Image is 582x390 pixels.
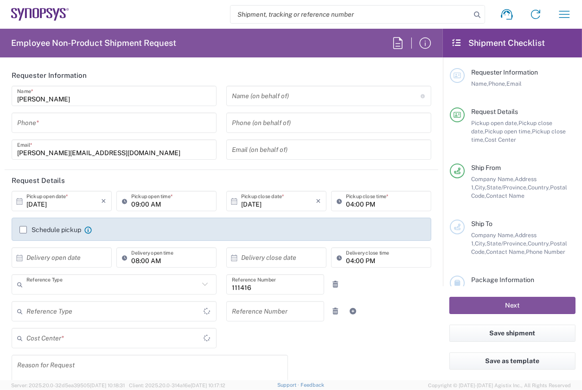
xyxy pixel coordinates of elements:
[526,248,565,255] span: Phone Number
[329,305,342,318] a: Remove Reference
[528,240,550,247] span: Country,
[12,176,65,185] h2: Request Details
[191,383,225,388] span: [DATE] 10:17:12
[506,80,522,87] span: Email
[471,276,534,283] span: Package Information
[449,325,576,342] button: Save shipment
[449,352,576,370] button: Save as template
[471,232,515,239] span: Company Name,
[277,382,301,388] a: Support
[11,38,176,49] h2: Employee Non-Product Shipment Request
[475,184,486,191] span: City,
[471,108,518,115] span: Request Details
[485,128,532,135] span: Pickup open time,
[471,80,488,87] span: Name,
[12,71,87,80] h2: Requester Information
[488,80,506,87] span: Phone,
[316,194,321,208] i: ×
[486,240,528,247] span: State/Province,
[485,136,516,143] span: Cost Center
[471,220,492,227] span: Ship To
[475,240,486,247] span: City,
[11,383,125,388] span: Server: 2025.20.0-32d5ea39505
[486,248,526,255] span: Contact Name,
[230,6,471,23] input: Shipment, tracking or reference number
[471,120,518,126] span: Pickup open date,
[471,164,501,171] span: Ship From
[346,305,359,318] a: Add Reference
[428,381,571,390] span: Copyright © [DATE]-[DATE] Agistix Inc., All Rights Reserved
[301,382,324,388] a: Feedback
[19,226,81,233] label: Schedule pickup
[329,278,342,291] a: Remove Reference
[451,38,545,49] h2: Shipment Checklist
[449,297,576,314] button: Next
[471,176,515,182] span: Company Name,
[101,194,106,208] i: ×
[528,184,550,191] span: Country,
[486,184,528,191] span: State/Province,
[486,192,524,199] span: Contact Name
[90,383,125,388] span: [DATE] 10:18:31
[471,69,538,76] span: Requester Information
[129,383,225,388] span: Client: 2025.20.0-314a16e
